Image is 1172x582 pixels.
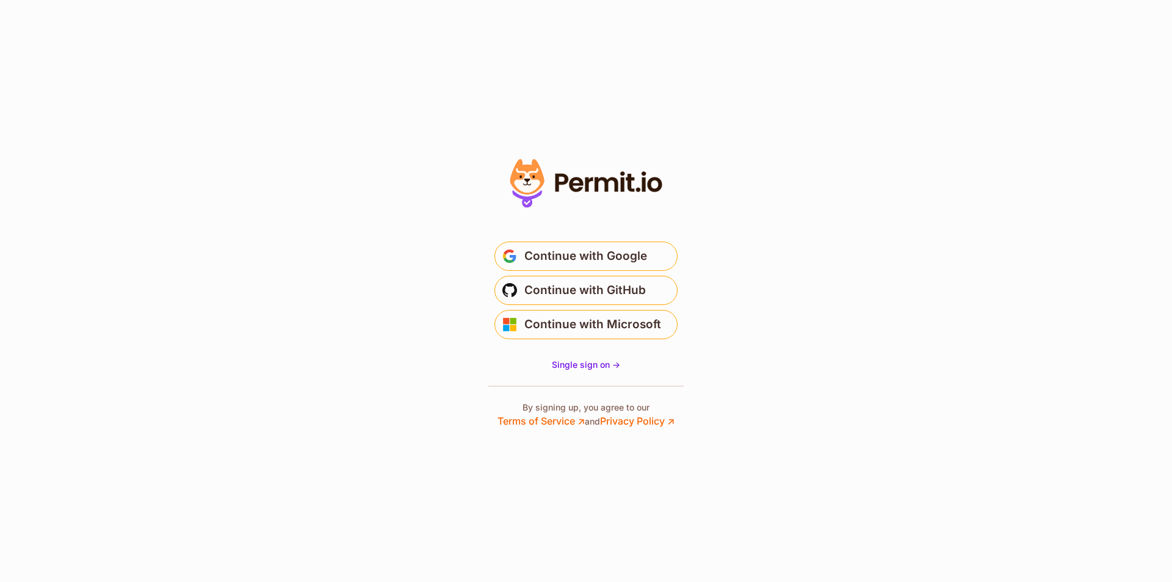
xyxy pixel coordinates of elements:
button: Continue with Microsoft [494,310,678,339]
a: Privacy Policy ↗ [600,415,675,427]
a: Terms of Service ↗ [497,415,585,427]
a: Single sign on -> [552,359,620,371]
span: Continue with Microsoft [524,315,661,334]
span: Continue with Google [524,246,647,266]
p: By signing up, you agree to our and [497,401,675,428]
span: Single sign on -> [552,359,620,370]
span: Continue with GitHub [524,281,646,300]
button: Continue with GitHub [494,276,678,305]
button: Continue with Google [494,242,678,271]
